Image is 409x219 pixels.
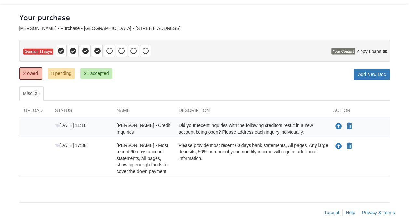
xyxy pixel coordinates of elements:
[48,68,75,79] a: 8 pending
[331,48,355,55] span: Your Contact
[174,107,328,117] div: Description
[55,123,87,128] span: [DATE] 11:16
[346,122,353,130] button: Declare Iris Rosario - Credit Inquiries not applicable
[112,107,174,117] div: Name
[117,143,168,174] span: [PERSON_NAME] - Most recent 60 days account statements, All pages, showing enough funds to cover ...
[19,86,44,101] a: Misc
[346,210,355,215] a: Help
[324,210,339,215] a: Tutorial
[356,48,381,55] span: Zippy Loans
[346,142,353,150] button: Declare Iris Rosario Melendez - Most recent 60 days account statements, All pages, showing enough...
[117,123,170,135] span: [PERSON_NAME] - Credit Inquiries
[19,67,42,80] a: 2 owed
[23,49,53,55] span: Overdue 11 days
[55,143,87,148] span: [DATE] 17:38
[335,142,343,150] button: Upload Iris Rosario Melendez - Most recent 60 days account statements, All pages, showing enough ...
[174,122,328,135] div: Did your recent inquiries with the following creditors result in a new account being open? Please...
[174,142,328,174] div: Please provide most recent 60 days bank statements, All pages. Any large deposits, 50% or more of...
[19,107,50,117] div: Upload
[335,122,343,131] button: Upload Iris Rosario - Credit Inquiries
[19,13,70,22] h1: Your purchase
[354,69,390,80] a: Add New Doc
[32,90,40,97] span: 2
[362,210,395,215] a: Privacy & Terms
[328,107,390,117] div: Action
[50,107,112,117] div: Status
[19,26,390,31] div: [PERSON_NAME] - Purchase • [GEOGRAPHIC_DATA] • [STREET_ADDRESS]
[80,68,112,79] a: 21 accepted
